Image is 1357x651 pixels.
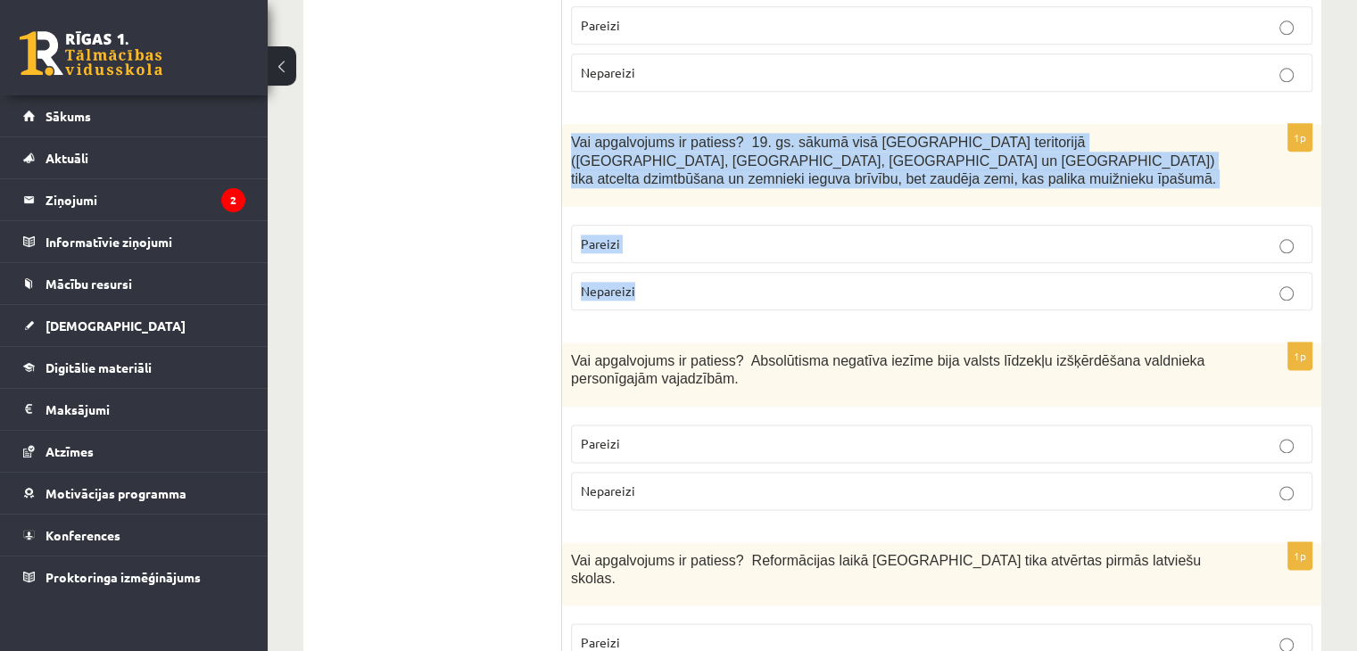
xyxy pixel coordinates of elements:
[46,317,186,334] span: [DEMOGRAPHIC_DATA]
[571,553,1201,587] span: Vai apgalvojums ir patiess? Reformācijas laikā [GEOGRAPHIC_DATA] tika atvērtas pirmās latviešu sk...
[1279,239,1294,253] input: Pareizi
[46,276,132,292] span: Mācību resursi
[46,108,91,124] span: Sākums
[23,431,245,472] a: Atzīmes
[23,95,245,136] a: Sākums
[23,389,245,430] a: Maksājumi
[23,473,245,514] a: Motivācijas programma
[1279,21,1294,35] input: Pareizi
[23,515,245,556] a: Konferences
[1279,286,1294,301] input: Nepareizi
[581,17,620,33] span: Pareizi
[581,235,620,251] span: Pareizi
[23,556,245,597] a: Proktoringa izmēģinājums
[46,527,120,543] span: Konferences
[1287,541,1312,570] p: 1p
[581,64,635,80] span: Nepareizi
[46,569,201,585] span: Proktoringa izmēģinājums
[46,150,88,166] span: Aktuāli
[1287,123,1312,152] p: 1p
[581,283,635,299] span: Nepareizi
[581,634,620,650] span: Pareizi
[46,443,94,459] span: Atzīmes
[23,347,245,388] a: Digitālie materiāli
[23,263,245,304] a: Mācību resursi
[46,221,245,262] legend: Informatīvie ziņojumi
[1279,439,1294,453] input: Pareizi
[46,389,245,430] legend: Maksājumi
[221,188,245,212] i: 2
[581,435,620,451] span: Pareizi
[571,135,1216,186] span: Vai apgalvojums ir patiess? 19. gs. sākumā visā [GEOGRAPHIC_DATA] teritorijā ([GEOGRAPHIC_DATA], ...
[571,353,1204,387] span: Vai apgalvojums ir patiess? Absolūtisma negatīva iezīme bija valsts līdzekļu izšķērdēšana valdnie...
[23,305,245,346] a: [DEMOGRAPHIC_DATA]
[1287,342,1312,370] p: 1p
[23,137,245,178] a: Aktuāli
[46,485,186,501] span: Motivācijas programma
[20,31,162,76] a: Rīgas 1. Tālmācības vidusskola
[1279,486,1294,500] input: Nepareizi
[46,179,245,220] legend: Ziņojumi
[23,179,245,220] a: Ziņojumi2
[46,359,152,375] span: Digitālie materiāli
[23,221,245,262] a: Informatīvie ziņojumi
[1279,68,1294,82] input: Nepareizi
[581,482,635,499] span: Nepareizi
